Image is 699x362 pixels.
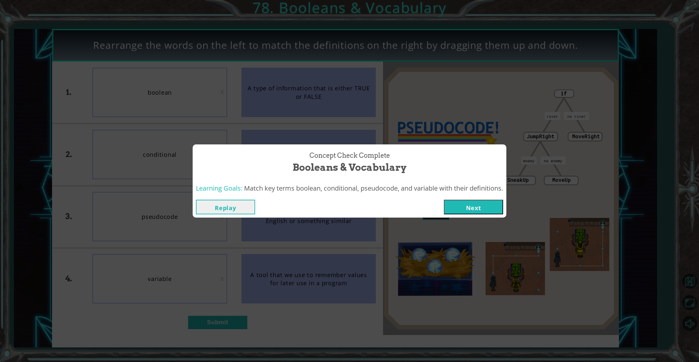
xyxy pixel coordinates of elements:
span: Booleans & Vocabulary [293,160,406,174]
span: Concept Check Complete [309,151,390,160]
button: Next [444,200,503,214]
span: Match key terms boolean, conditional, pseudocode, and variable with their definitions. [244,184,503,193]
span: Learning Goals: [196,184,242,193]
button: Replay [196,200,255,214]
